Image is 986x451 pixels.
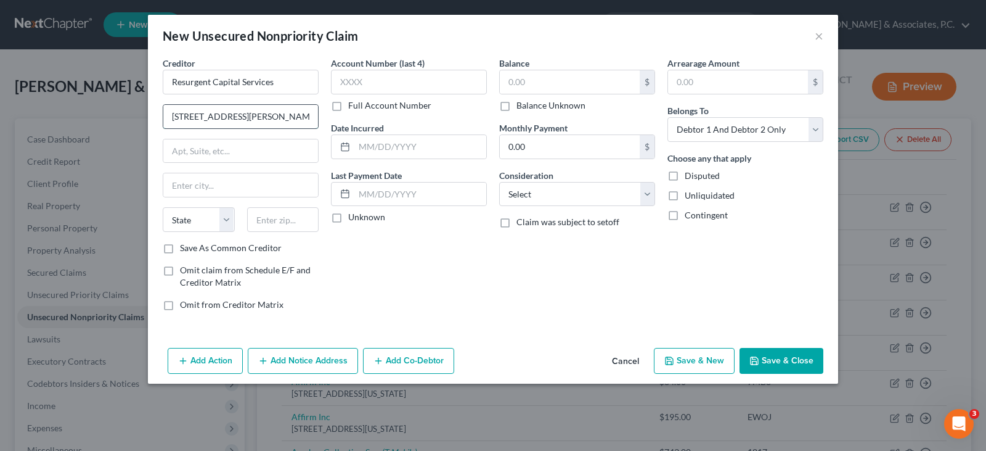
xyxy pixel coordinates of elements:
[640,70,654,94] div: $
[685,190,735,201] span: Unliquidated
[163,70,319,94] input: Search creditor by name...
[163,105,318,128] input: Enter address...
[248,348,358,374] button: Add Notice Address
[168,348,243,374] button: Add Action
[602,349,649,374] button: Cancel
[363,348,454,374] button: Add Co-Debtor
[685,210,728,220] span: Contingent
[640,135,654,159] div: $
[500,70,640,94] input: 0.00
[685,170,720,181] span: Disputed
[969,409,979,419] span: 3
[354,135,486,159] input: MM/DD/YYYY
[247,207,319,232] input: Enter zip...
[354,183,486,206] input: MM/DD/YYYY
[331,122,384,134] label: Date Incurred
[180,265,311,288] span: Omit claim from Schedule E/F and Creditor Matrix
[815,28,823,43] button: ×
[348,211,385,223] label: Unknown
[500,135,640,159] input: 0.00
[331,57,425,70] label: Account Number (last 4)
[180,242,282,254] label: Save As Common Creditor
[667,152,751,165] label: Choose any that apply
[499,122,568,134] label: Monthly Payment
[499,57,529,70] label: Balance
[163,173,318,197] input: Enter city...
[331,169,402,182] label: Last Payment Date
[667,57,739,70] label: Arrearage Amount
[348,99,431,112] label: Full Account Number
[516,99,585,112] label: Balance Unknown
[668,70,808,94] input: 0.00
[163,58,195,68] span: Creditor
[808,70,823,94] div: $
[180,299,283,310] span: Omit from Creditor Matrix
[163,27,358,44] div: New Unsecured Nonpriority Claim
[499,169,553,182] label: Consideration
[163,139,318,163] input: Apt, Suite, etc...
[654,348,735,374] button: Save & New
[331,70,487,94] input: XXXX
[739,348,823,374] button: Save & Close
[944,409,974,439] iframe: Intercom live chat
[516,217,619,227] span: Claim was subject to setoff
[667,106,709,116] span: Belongs To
